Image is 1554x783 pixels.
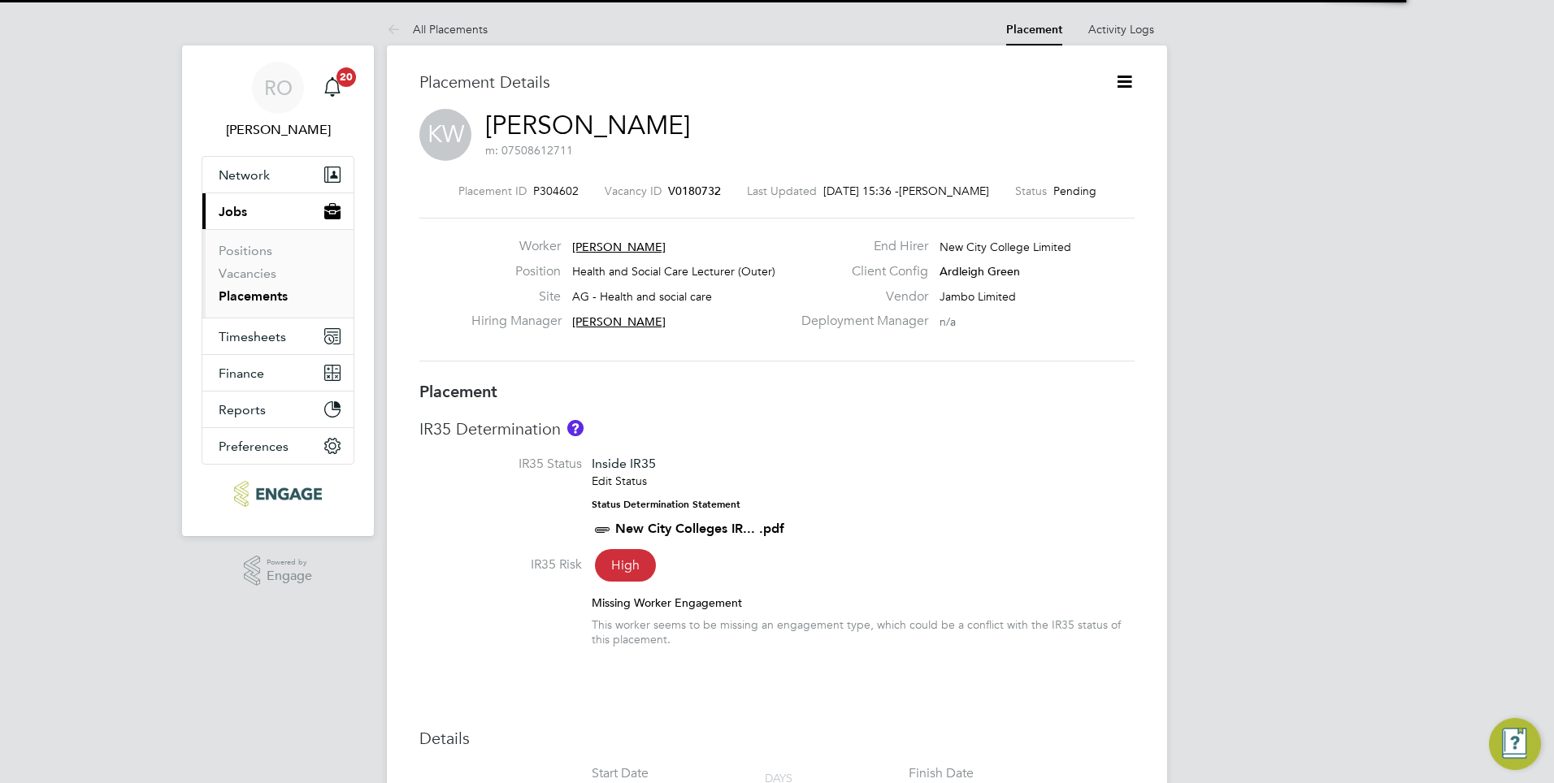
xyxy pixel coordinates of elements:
span: Engage [267,569,312,583]
div: Missing Worker Engagement [592,595,1135,610]
button: Jobs [202,193,354,229]
span: Roslyn O'Garro [202,120,354,140]
label: Placement ID [458,184,527,198]
label: End Hirer [792,238,928,255]
label: Vacancy ID [605,184,662,198]
div: Start Date [592,765,649,782]
span: Preferences [219,439,289,454]
span: Finance [219,366,264,381]
label: Client Config [792,263,928,280]
nav: Main navigation [182,45,374,536]
button: Finance [202,355,354,391]
span: Reports [219,402,266,417]
div: This worker seems to be missing an engagement type, which could be a conflict with the IR35 statu... [592,617,1135,647]
span: Timesheets [219,329,286,344]
a: Go to home page [202,481,354,507]
div: Jobs [202,229,354,318]
span: New City College Limited [940,240,1071,254]
label: IR35 Status [419,456,582,473]
span: Ardleigh Green [940,264,1020,279]
label: Deployment Manager [792,313,928,330]
span: [PERSON_NAME] [899,184,989,198]
a: Activity Logs [1088,22,1154,37]
span: AG - Health and social care [572,289,712,304]
label: Site [471,288,561,305]
label: Last Updated [747,184,817,198]
span: RO [264,77,293,98]
h3: Placement Details [419,71,1090,93]
span: 20 [336,67,356,87]
label: Worker [471,238,561,255]
span: Pending [1053,184,1096,198]
span: High [595,549,656,582]
a: RO[PERSON_NAME] [202,62,354,140]
span: V0180732 [668,184,721,198]
a: Placements [219,288,288,304]
span: [PERSON_NAME] [572,314,666,329]
span: KW [419,109,471,161]
a: 20 [316,62,349,114]
h3: Details [419,728,1135,749]
span: Health and Social Care Lecturer (Outer) [572,264,775,279]
span: n/a [940,314,956,329]
h3: IR35 Determination [419,418,1135,439]
label: Vendor [792,288,928,305]
img: ncclondon-logo-retina.png [234,481,321,507]
span: Inside IR35 [592,456,656,471]
button: Network [202,157,354,193]
a: Edit Status [592,474,647,488]
a: New City Colleges IR... .pdf [615,521,784,536]
span: Network [219,167,270,183]
a: [PERSON_NAME] [485,110,690,141]
label: Status [1015,184,1047,198]
label: Position [471,263,561,280]
span: P304602 [533,184,579,198]
button: Timesheets [202,318,354,354]
b: Placement [419,382,497,401]
label: IR35 Risk [419,556,582,573]
span: [DATE] 15:36 - [823,184,899,198]
span: Jobs [219,204,247,219]
label: Hiring Manager [471,313,561,330]
button: Engage Resource Center [1489,718,1541,770]
a: All Placements [387,22,488,37]
button: Reports [202,391,354,427]
span: Jambo Limited [940,289,1016,304]
span: [PERSON_NAME] [572,240,666,254]
button: Preferences [202,428,354,464]
a: Vacancies [219,266,276,281]
a: Placement [1006,23,1062,37]
button: About IR35 [567,420,584,436]
div: Finish Date [909,765,974,782]
a: Powered byEngage [244,556,313,586]
span: m: 07508612711 [485,143,573,158]
strong: Status Determination Statement [592,499,740,510]
span: Powered by [267,556,312,569]
a: Positions [219,243,272,258]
